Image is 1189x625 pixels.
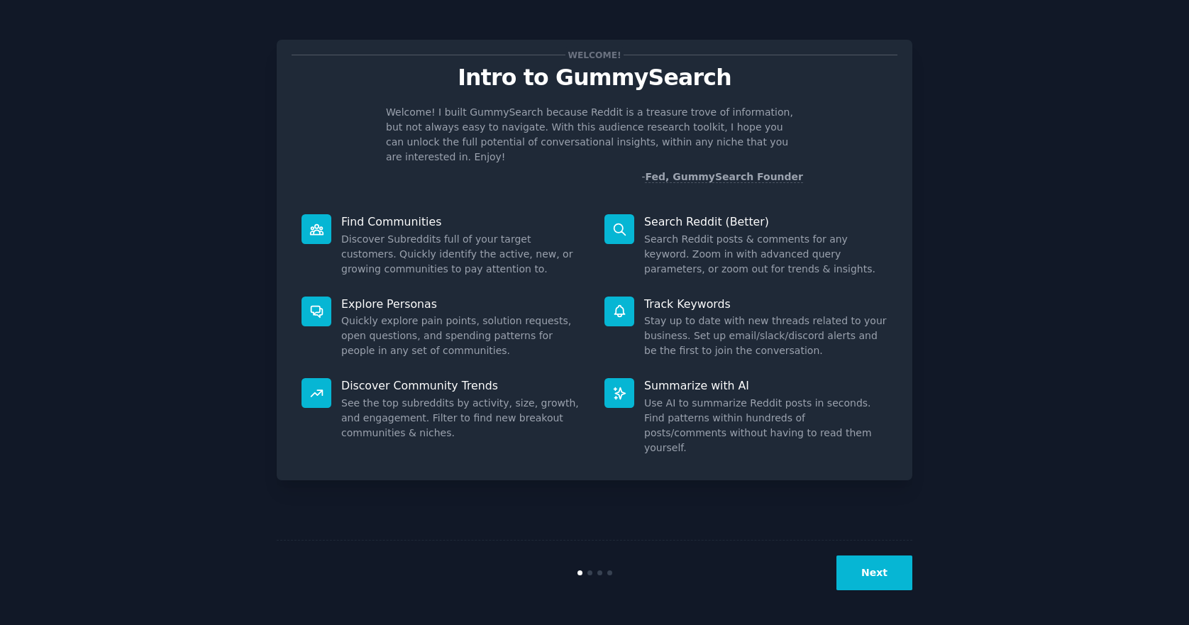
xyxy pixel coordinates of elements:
[341,378,585,393] p: Discover Community Trends
[341,297,585,311] p: Explore Personas
[341,214,585,229] p: Find Communities
[386,105,803,165] p: Welcome! I built GummySearch because Reddit is a treasure trove of information, but not always ea...
[641,170,803,184] div: -
[341,314,585,358] dd: Quickly explore pain points, solution requests, open questions, and spending patterns for people ...
[644,297,887,311] p: Track Keywords
[836,555,912,590] button: Next
[645,171,803,183] a: Fed, GummySearch Founder
[341,396,585,441] dd: See the top subreddits by activity, size, growth, and engagement. Filter to find new breakout com...
[644,396,887,455] dd: Use AI to summarize Reddit posts in seconds. Find patterns within hundreds of posts/comments with...
[644,314,887,358] dd: Stay up to date with new threads related to your business. Set up email/slack/discord alerts and ...
[292,65,897,90] p: Intro to GummySearch
[565,48,624,62] span: Welcome!
[644,214,887,229] p: Search Reddit (Better)
[341,232,585,277] dd: Discover Subreddits full of your target customers. Quickly identify the active, new, or growing c...
[644,232,887,277] dd: Search Reddit posts & comments for any keyword. Zoom in with advanced query parameters, or zoom o...
[644,378,887,393] p: Summarize with AI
